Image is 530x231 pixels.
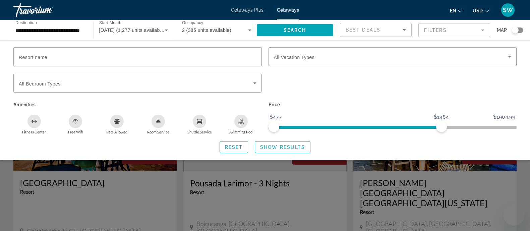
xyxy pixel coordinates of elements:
a: Getaways Plus [231,7,263,13]
span: en [450,8,456,13]
span: USD [473,8,483,13]
button: Filter [418,23,490,38]
span: Free Wifi [68,130,83,134]
button: Shuttle Service [179,114,220,134]
span: Fitness Center [22,130,46,134]
button: Reset [220,141,248,153]
p: Price [269,100,517,109]
span: Resort name [19,55,47,60]
span: All Bedroom Types [19,81,61,86]
button: Change currency [473,6,489,15]
button: Fitness Center [13,114,55,134]
button: Show Results [255,141,310,153]
span: $1904.99 [492,112,516,122]
p: Amenities [13,100,262,109]
span: Occupancy [182,21,203,25]
span: Reset [225,145,243,150]
span: $477 [269,112,283,122]
span: [DATE] (1,277 units available) [99,27,166,33]
button: Change language [450,6,463,15]
span: ngx-slider [269,121,279,132]
span: Swimming Pool [229,130,253,134]
span: Shuttle Service [187,130,212,134]
span: Pets Allowed [106,130,127,134]
span: 2 (385 units available) [182,27,231,33]
button: Swimming Pool [220,114,261,134]
ngx-slider: ngx-slider [269,126,517,127]
button: User Menu [499,3,517,17]
a: Travorium [13,1,80,19]
a: Getaways [277,7,299,13]
span: SW [503,7,513,13]
button: Room Service [137,114,179,134]
mat-select: Sort by [346,26,406,34]
span: $1484 [433,112,450,122]
span: Map [497,25,507,35]
span: Start Month [99,21,121,25]
button: Search [257,24,334,36]
span: Show Results [260,145,305,150]
iframe: Button to launch messaging window [503,204,525,226]
button: Pets Allowed [96,114,137,134]
span: All Vacation Types [274,55,315,60]
span: Room Service [147,130,169,134]
span: Best Deals [346,27,380,33]
span: Search [284,27,306,33]
span: ngx-slider-max [436,121,447,132]
span: Destination [15,20,37,25]
button: Free Wifi [55,114,96,134]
